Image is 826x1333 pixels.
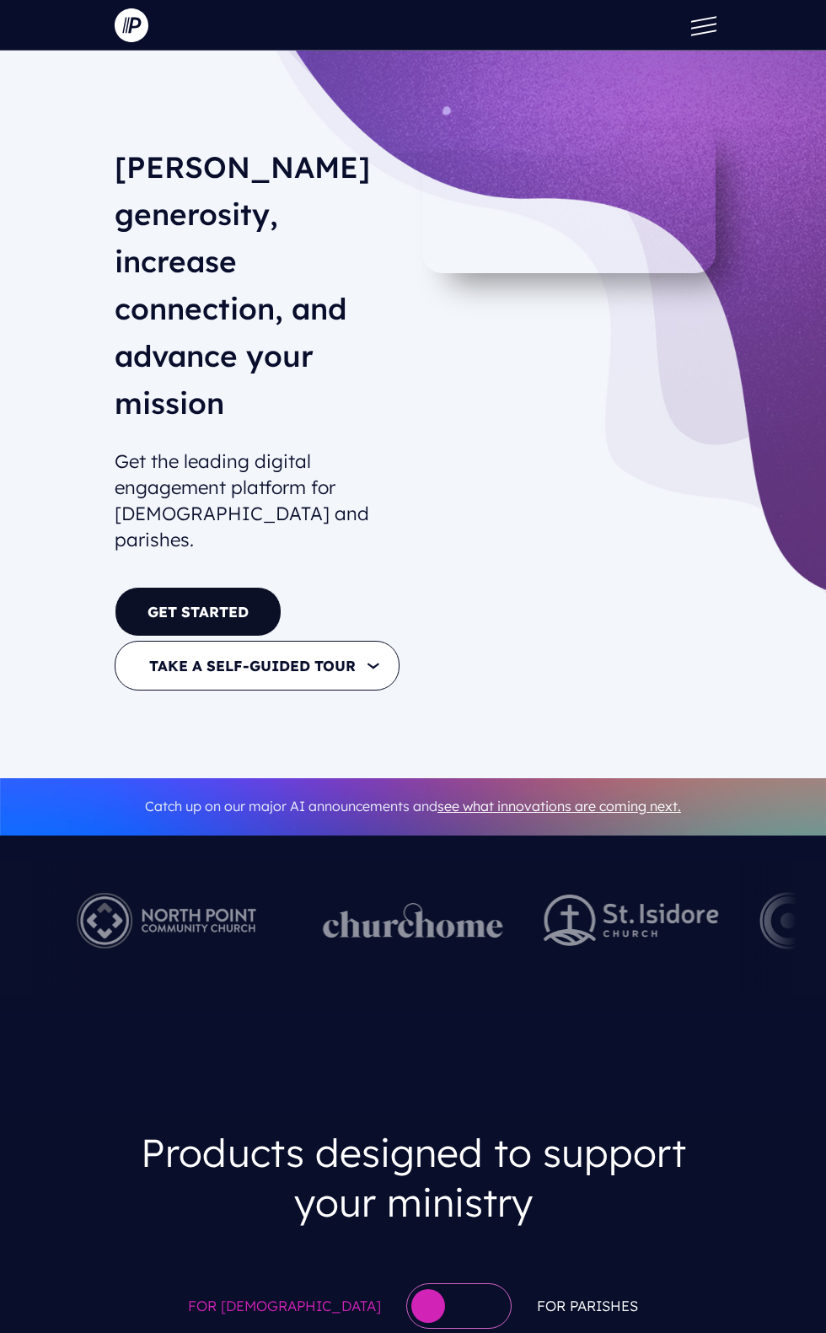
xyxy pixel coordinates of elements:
[537,1295,638,1318] span: For Parishes
[115,789,711,825] p: Catch up on our major AI announcements and
[115,143,400,440] h1: [PERSON_NAME] generosity, increase connection, and advance your mission
[323,903,503,938] img: pp_logos_1
[115,442,400,559] h2: Get the leading digital engagement platform for [DEMOGRAPHIC_DATA] and parishes.
[437,798,681,814] a: see what innovations are coming next.
[51,874,282,967] img: Pushpay_Logo__NorthPoint
[188,1295,381,1318] span: For [DEMOGRAPHIC_DATA]
[115,641,400,691] button: TAKE A SELF-GUIDED TOUR
[544,895,719,946] img: pp_logos_2
[115,587,282,637] a: GET STARTED
[97,1114,729,1241] h3: Products designed to support your ministry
